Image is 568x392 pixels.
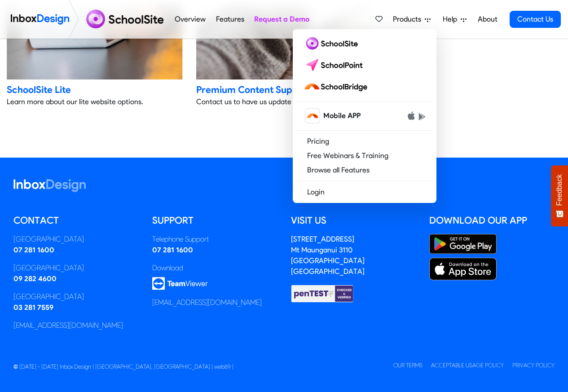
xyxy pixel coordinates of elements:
[512,362,555,369] a: Privacy Policy
[152,214,277,227] h5: Support
[291,235,365,276] address: [STREET_ADDRESS] Mt Maunganui 3110 [GEOGRAPHIC_DATA] [GEOGRAPHIC_DATA]
[152,263,277,273] div: Download
[393,14,425,25] span: Products
[251,10,312,28] a: Request a Demo
[296,185,433,199] a: Login
[293,29,436,203] div: Products
[196,97,372,107] p: ​Contact us to have us update your website for you.
[296,105,433,127] a: schoolbridge icon Mobile APP
[13,291,139,302] div: [GEOGRAPHIC_DATA]
[443,14,461,25] span: Help
[83,9,170,30] img: schoolsite logo
[429,214,555,227] h5: Download our App
[13,246,54,254] a: 07 281 1600
[291,214,416,227] h5: Visit us
[152,277,208,290] img: logo_teamviewer.svg
[555,174,564,206] span: Feedback
[389,10,434,28] a: Products
[13,263,139,273] div: [GEOGRAPHIC_DATA]
[213,10,247,28] a: Features
[7,97,183,107] p: Learn more about our lite website options.
[510,11,561,28] a: Contact Us
[13,274,57,283] a: 09 282 4600
[305,109,320,123] img: schoolbridge icon
[393,362,423,369] a: Our Terms
[13,179,86,192] img: logo_inboxdesign_white.svg
[152,298,262,307] a: [EMAIL_ADDRESS][DOMAIN_NAME]
[152,246,193,254] a: 07 281 1600
[13,234,139,245] div: [GEOGRAPHIC_DATA]
[429,258,497,280] img: Apple App Store
[323,110,361,121] span: Mobile APP
[439,10,470,28] a: Help
[13,321,123,330] a: [EMAIL_ADDRESS][DOMAIN_NAME]
[475,10,500,28] a: About
[291,289,354,297] a: Checked & Verified by penTEST
[7,83,183,97] div: SchoolSite Lite
[291,235,365,276] a: [STREET_ADDRESS]Mt Maunganui 3110[GEOGRAPHIC_DATA][GEOGRAPHIC_DATA]
[304,79,371,94] img: schoolbridge logo
[152,234,277,245] div: Telephone Support
[431,362,504,369] a: Acceptable Usage Policy
[13,363,233,370] span: © [DATE] - [DATE] Inbox Design | [GEOGRAPHIC_DATA], [GEOGRAPHIC_DATA] | web89 |
[296,134,433,149] a: Pricing
[13,303,53,312] a: 03 281 7559
[429,234,497,254] img: Google Play Store
[196,83,372,97] div: Premium Content Support
[304,58,367,72] img: schoolpoint logo
[551,165,568,226] button: Feedback - Show survey
[172,10,208,28] a: Overview
[296,163,433,177] a: Browse all Features
[13,214,139,227] h5: Contact
[291,284,354,303] img: Checked & Verified by penTEST
[296,149,433,163] a: Free Webinars & Training
[304,36,361,51] img: schoolsite logo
